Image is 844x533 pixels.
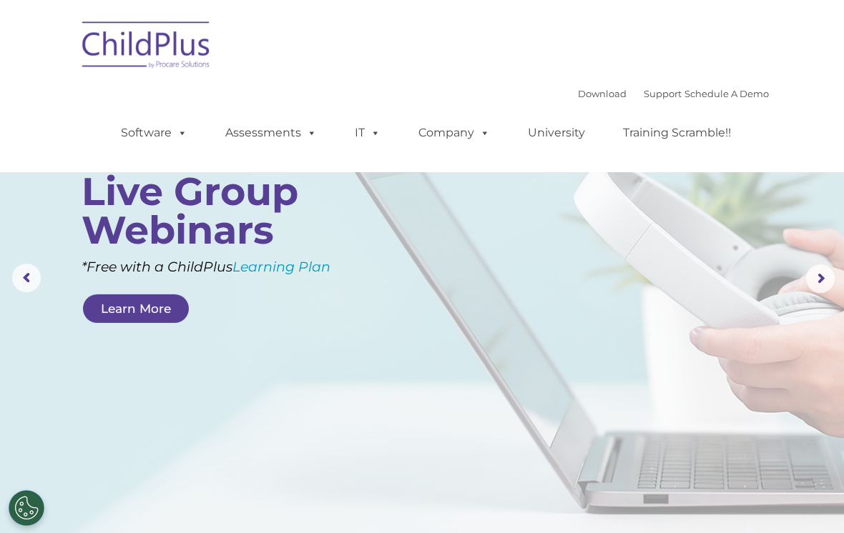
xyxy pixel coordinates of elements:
[609,119,745,147] a: Training Scramble!!
[340,119,395,147] a: IT
[83,294,189,323] a: Learn More
[82,254,380,279] rs-layer: *Free with a ChildPlus
[644,88,682,99] a: Support
[514,119,599,147] a: University
[684,88,769,99] a: Schedule A Demo
[578,88,769,99] font: |
[9,490,44,526] button: Cookies Settings
[75,11,218,83] img: ChildPlus by Procare Solutions
[578,88,627,99] a: Download
[232,259,330,275] a: Learning Plan
[603,379,844,533] iframe: Chat Widget
[107,119,202,147] a: Software
[82,172,356,249] rs-layer: Live Group Webinars
[211,119,331,147] a: Assessments
[404,119,504,147] a: Company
